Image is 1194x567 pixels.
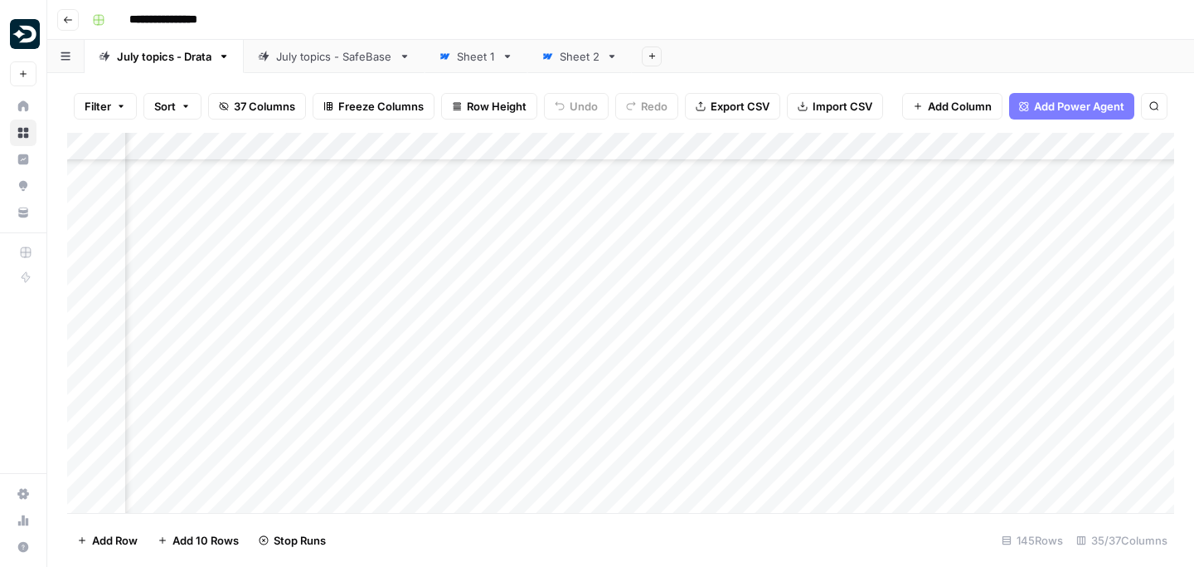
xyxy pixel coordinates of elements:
a: Your Data [10,199,36,226]
a: July topics - Drata [85,40,244,73]
button: Redo [615,93,678,120]
span: 37 Columns [234,98,295,115]
button: Add 10 Rows [148,527,249,554]
div: Sheet 2 [560,48,599,65]
span: Add Power Agent [1034,98,1124,115]
a: Browse [10,120,36,146]
span: Stop Runs [274,532,326,549]
a: Usage [10,507,36,534]
button: Undo [544,93,609,120]
a: Insights [10,146,36,173]
span: Sort [154,98,176,115]
div: July topics - Drata [117,48,211,65]
div: 145 Rows [995,527,1070,554]
div: 35/37 Columns [1070,527,1174,554]
span: Freeze Columns [338,98,424,115]
button: Export CSV [685,93,780,120]
button: Filter [74,93,137,120]
span: Add Row [92,532,138,549]
span: Add 10 Rows [172,532,239,549]
span: Export CSV [711,98,769,115]
a: Opportunities [10,173,36,199]
button: Sort [143,93,201,120]
span: Import CSV [813,98,872,115]
div: Sheet 1 [457,48,495,65]
button: Add Row [67,527,148,554]
div: July topics - SafeBase [276,48,392,65]
button: Add Power Agent [1009,93,1134,120]
span: Row Height [467,98,527,115]
a: Settings [10,481,36,507]
button: Import CSV [787,93,883,120]
button: Add Column [902,93,1002,120]
span: Undo [570,98,598,115]
button: Workspace: Drata [10,13,36,55]
button: Help + Support [10,534,36,560]
button: Row Height [441,93,537,120]
a: Home [10,93,36,120]
a: Sheet 2 [527,40,632,73]
span: Add Column [928,98,992,115]
span: Filter [85,98,111,115]
span: Redo [641,98,667,115]
button: Stop Runs [249,527,336,554]
img: Drata Logo [10,19,40,49]
a: July topics - SafeBase [244,40,425,73]
button: 37 Columns [208,93,306,120]
a: Sheet 1 [425,40,527,73]
button: Freeze Columns [313,93,434,120]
